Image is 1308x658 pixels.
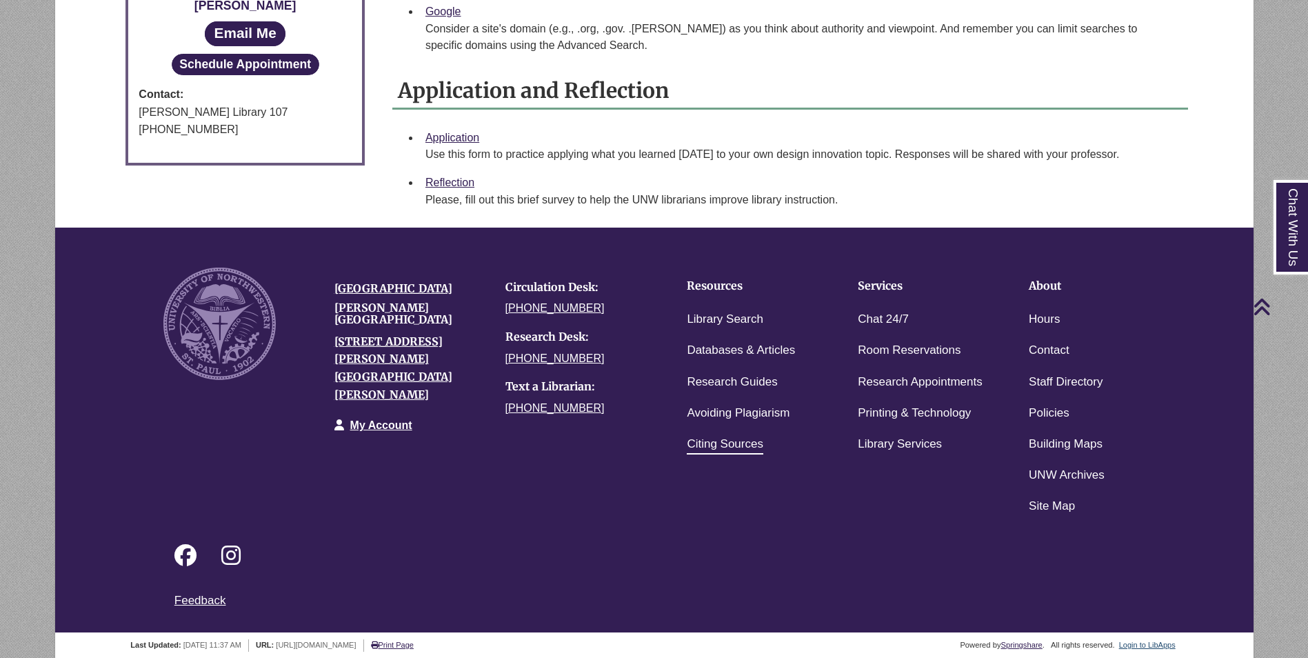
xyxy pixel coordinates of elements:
[425,146,1177,163] div: Use this form to practice applying what you learned [DATE] to your own design innovation topic. R...
[858,341,960,361] a: Room Reservations
[687,310,763,330] a: Library Search
[139,121,352,139] div: [PHONE_NUMBER]
[1029,341,1069,361] a: Contact
[687,435,763,455] a: Citing Sources
[1253,297,1305,316] a: Back to Top
[334,281,452,295] a: [GEOGRAPHIC_DATA]
[425,132,479,143] a: Application
[425,6,461,17] a: Google
[221,544,241,566] i: Follow on Instagram
[183,641,241,649] span: [DATE] 11:37 AM
[858,372,983,392] a: Research Appointments
[371,641,379,649] i: Print Page
[174,594,226,607] a: Feedback
[256,641,274,649] span: URL:
[1119,641,1176,649] a: Login to LibApps
[334,302,485,326] h4: [PERSON_NAME][GEOGRAPHIC_DATA]
[958,641,1047,649] div: Powered by .
[371,641,414,649] a: Print Page
[1001,641,1043,649] a: Springshare
[1029,403,1069,423] a: Policies
[858,435,942,455] a: Library Services
[505,402,605,414] a: [PHONE_NUMBER]
[505,302,605,314] a: [PHONE_NUMBER]
[1029,310,1060,330] a: Hours
[276,641,356,649] span: [URL][DOMAIN_NAME]
[1029,280,1157,292] h4: About
[172,54,319,75] button: Schedule Appointment
[139,86,352,103] strong: Contact:
[505,281,656,294] h4: Circulation Desk:
[174,544,197,566] i: Follow on Facebook
[392,73,1188,110] h2: Application and Reflection
[163,268,276,380] img: UNW seal
[1029,466,1105,486] a: UNW Archives
[1029,435,1103,455] a: Building Maps
[425,21,1177,54] div: Consider a site's domain (e.g., .org, .gov. .[PERSON_NAME]) as you think about authority and view...
[858,280,986,292] h4: Services
[130,641,181,649] span: Last Updated:
[505,331,656,343] h4: Research Desk:
[1029,497,1075,517] a: Site Map
[858,310,909,330] a: Chat 24/7
[1049,641,1117,649] div: All rights reserved.
[687,280,815,292] h4: Resources
[687,403,789,423] a: Avoiding Plagiarism
[1029,372,1103,392] a: Staff Directory
[425,192,1177,208] div: Please, fill out this brief survey to help ​the UNW librarians improve library instruction.
[687,372,777,392] a: Research Guides
[425,177,474,188] a: Reflection
[205,21,285,46] a: Email Me
[505,352,605,364] a: [PHONE_NUMBER]
[334,335,452,401] a: [STREET_ADDRESS][PERSON_NAME][GEOGRAPHIC_DATA][PERSON_NAME]
[687,341,795,361] a: Databases & Articles
[858,403,971,423] a: Printing & Technology
[139,103,352,121] div: [PERSON_NAME] Library 107
[350,419,412,431] a: My Account
[505,381,656,393] h4: Text a Librarian:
